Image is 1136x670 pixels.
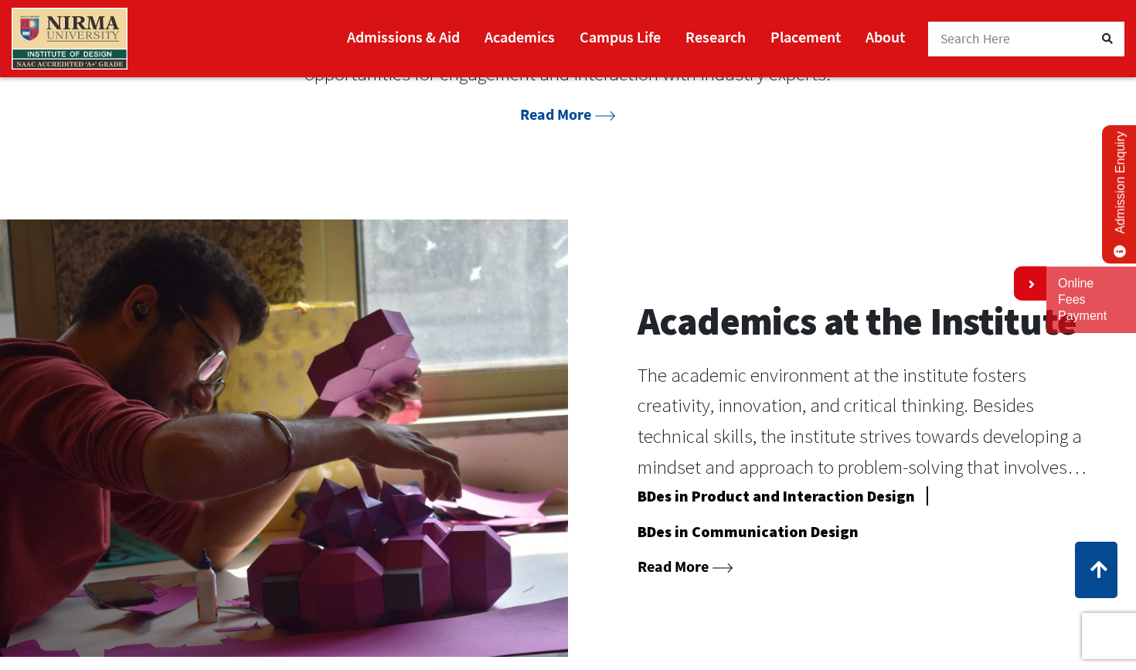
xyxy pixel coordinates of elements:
[347,21,460,53] a: Admissions & Aid
[638,486,915,512] a: BDes in Product and Interaction Design
[638,298,1097,345] h2: Academics at the Institute
[638,360,1097,483] p: The academic environment at the institute fosters creativity, innovation, and critical thinking. ...
[685,21,746,53] a: Research
[770,21,841,53] a: Placement
[940,30,1011,47] span: Search Here
[638,522,859,547] a: BDes in Communication Design
[866,21,905,53] a: About
[638,556,733,576] a: Read More
[485,21,555,53] a: Academics
[580,21,661,53] a: Campus Life
[1058,276,1124,324] a: Online Fees Payment
[520,104,616,124] a: Read More
[12,8,128,70] img: main_logo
